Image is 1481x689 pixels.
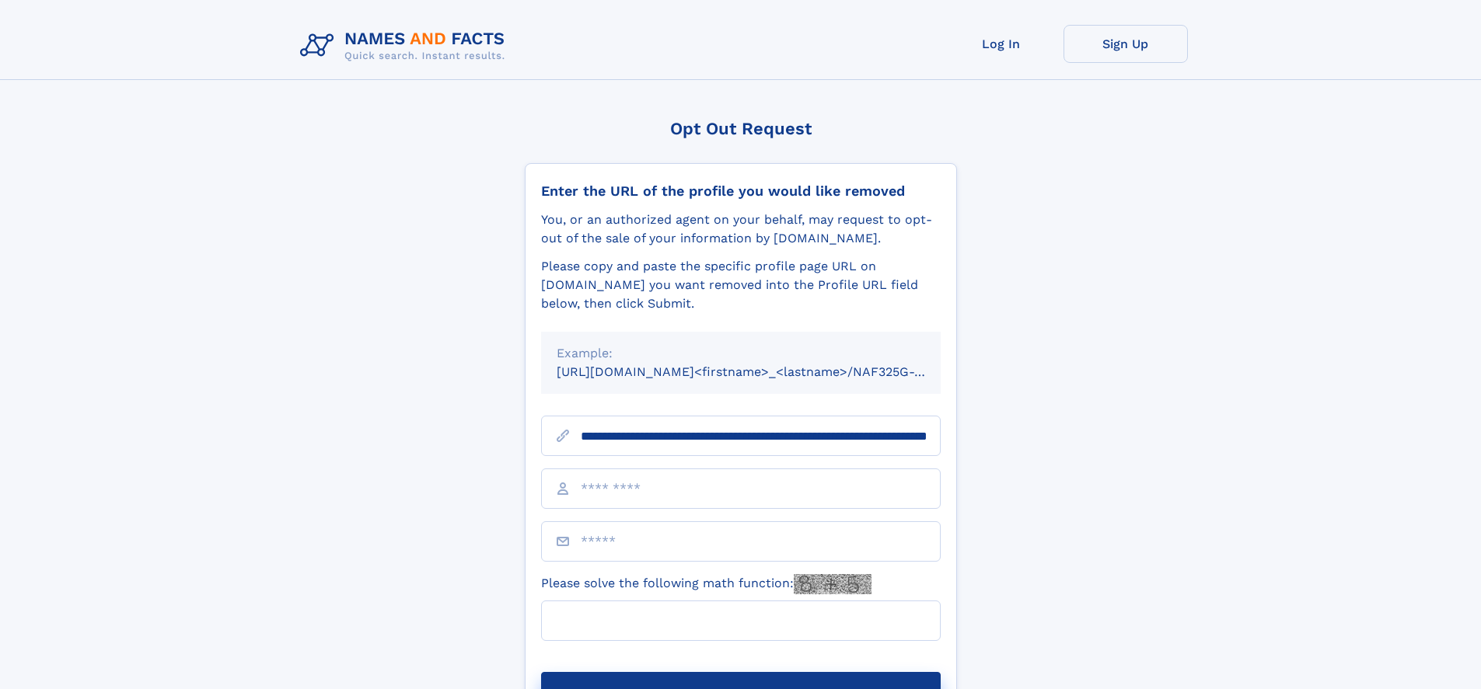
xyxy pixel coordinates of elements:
[1064,25,1188,63] a: Sign Up
[557,364,970,379] small: [URL][DOMAIN_NAME]<firstname>_<lastname>/NAF325G-xxxxxxxx
[525,119,957,138] div: Opt Out Request
[541,257,941,313] div: Please copy and paste the specific profile page URL on [DOMAIN_NAME] you want removed into the Pr...
[557,344,925,363] div: Example:
[541,183,941,200] div: Enter the URL of the profile you would like removed
[294,25,518,67] img: Logo Names and Facts
[541,574,871,594] label: Please solve the following math function:
[541,211,941,248] div: You, or an authorized agent on your behalf, may request to opt-out of the sale of your informatio...
[939,25,1064,63] a: Log In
